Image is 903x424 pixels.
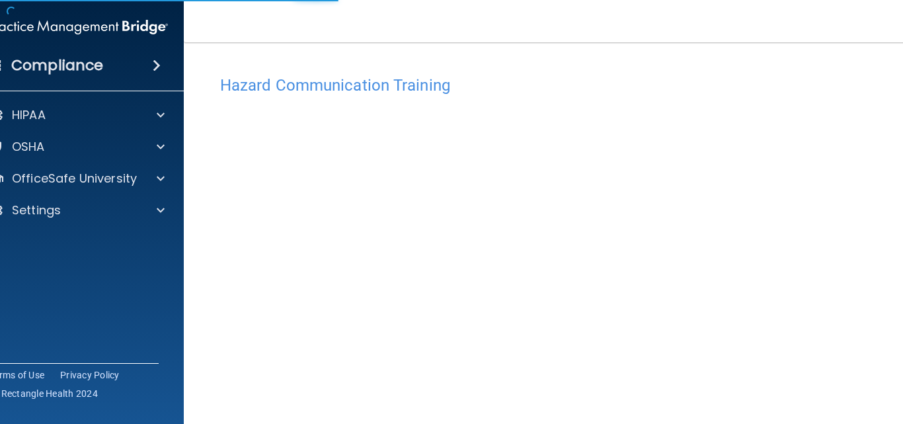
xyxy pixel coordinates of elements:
a: Privacy Policy [60,368,120,382]
p: OSHA [12,139,45,155]
h4: Compliance [11,56,103,75]
p: HIPAA [12,107,46,123]
p: OfficeSafe University [12,171,137,187]
h4: Hazard Communication Training [220,77,894,94]
p: Settings [12,202,61,218]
